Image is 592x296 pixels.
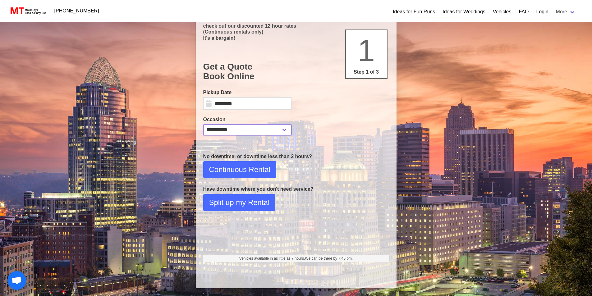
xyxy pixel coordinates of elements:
[203,89,291,96] label: Pickup Date
[203,23,389,29] p: check out our discounted 12 hour rates
[203,194,276,211] button: Split up my Rental
[203,116,291,123] label: Occasion
[209,164,270,175] span: Continuous Rental
[493,8,512,16] a: Vehicles
[203,185,389,193] p: Have downtime where you don't need service?
[209,197,270,208] span: Split up my Rental
[51,5,103,17] a: [PHONE_NUMBER]
[348,68,384,76] p: Step 1 of 3
[358,33,375,68] span: 1
[203,29,389,35] p: (Continuous rentals only)
[203,35,389,41] p: It's a bargain!
[393,8,435,16] a: Ideas for Fun Runs
[203,161,276,178] button: Continuous Rental
[7,271,26,290] a: Open chat
[443,8,485,16] a: Ideas for Weddings
[239,256,353,261] span: Vehicles available in as little as 7 hours.
[203,62,389,81] h1: Get a Quote Book Online
[536,8,548,16] a: Login
[203,153,389,160] p: No downtime, or downtime less than 2 hours?
[519,8,529,16] a: FAQ
[552,6,580,18] a: More
[9,7,47,15] img: MotorToys Logo
[305,256,353,261] span: We can be there by 7:45 pm.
